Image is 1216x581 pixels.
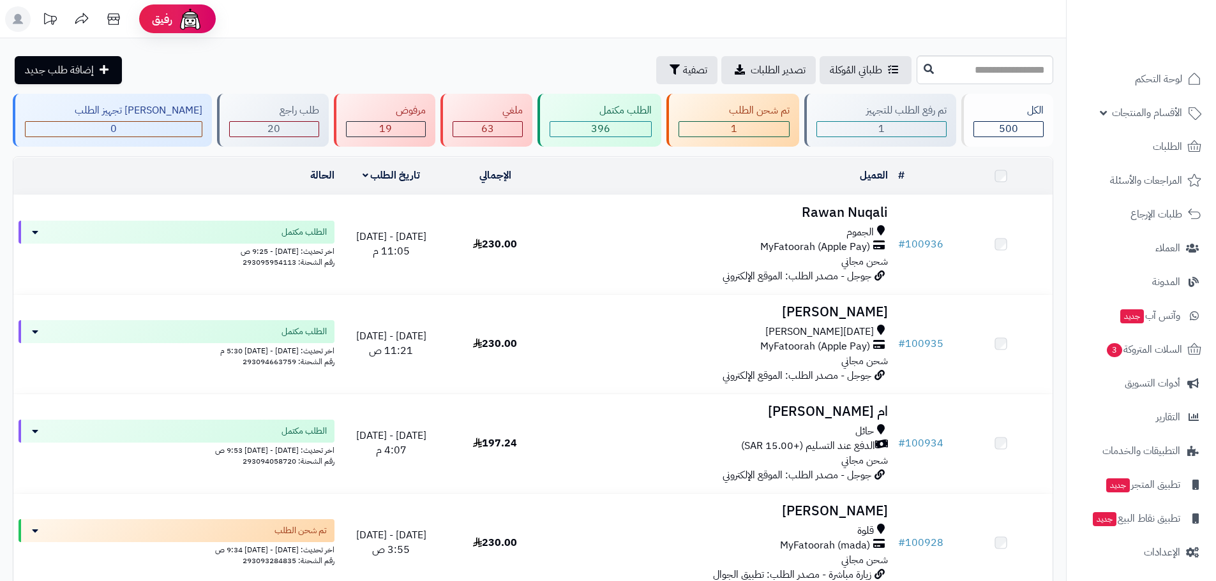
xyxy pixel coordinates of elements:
a: لوحة التحكم [1074,64,1208,94]
a: تحديثات المنصة [34,6,66,35]
span: أدوات التسويق [1125,374,1180,392]
span: الطلبات [1153,138,1182,156]
div: تم شحن الطلب [679,103,789,118]
span: [DATE] - [DATE] 3:55 ص [356,527,426,557]
div: 19 [347,122,425,136]
span: جوجل - مصدر الطلب: الموقع الإلكتروني [723,467,871,483]
a: مرفوض 19 [331,94,438,147]
span: حائل [855,424,874,439]
a: الطلب مكتمل 396 [535,94,664,147]
a: تم رفع الطلب للتجهيز 1 [802,94,959,147]
span: 0 [110,121,117,136]
span: التطبيقات والخدمات [1102,442,1180,460]
a: تصدير الطلبات [721,56,816,84]
a: [PERSON_NAME] تجهيز الطلب 0 [10,94,214,147]
span: رفيق [152,11,172,27]
span: رقم الشحنة: 293094663759 [243,356,334,367]
span: جديد [1120,309,1144,323]
span: تطبيق نقاط البيع [1092,510,1180,527]
span: 3 [1107,343,1122,357]
a: المدونة [1074,267,1208,297]
span: 197.24 [473,436,517,451]
a: طلب راجع 20 [214,94,331,147]
a: #100935 [898,336,943,351]
a: طلباتي المُوكلة [820,56,912,84]
a: ملغي 63 [438,94,535,147]
a: تاريخ الطلب [363,168,421,183]
a: # [898,168,904,183]
span: الطلب مكتمل [281,425,327,438]
span: إضافة طلب جديد [25,63,94,78]
span: رقم الشحنة: 293094058720 [243,455,334,467]
a: #100934 [898,436,943,451]
span: 500 [999,121,1018,136]
a: #100936 [898,237,943,252]
span: جديد [1106,478,1130,492]
span: [DATE] - [DATE] 4:07 م [356,428,426,458]
span: العملاء [1155,239,1180,257]
div: اخر تحديث: [DATE] - 9:25 ص [19,244,334,257]
span: [DATE][PERSON_NAME] [765,325,874,339]
span: جوجل - مصدر الطلب: الموقع الإلكتروني [723,268,871,284]
div: اخر تحديث: [DATE] - [DATE] 9:53 ص [19,443,334,456]
div: اخر تحديث: [DATE] - [DATE] 5:30 م [19,343,334,357]
span: 20 [267,121,280,136]
a: الإجمالي [479,168,511,183]
span: الإعدادات [1144,543,1180,561]
div: الكل [973,103,1044,118]
a: أدوات التسويق [1074,368,1208,399]
a: الكل500 [959,94,1056,147]
span: قلوة [857,524,874,538]
span: المراجعات والأسئلة [1110,172,1182,189]
span: 19 [379,121,392,136]
span: 230.00 [473,336,517,351]
span: شحن مجاني [841,254,888,269]
span: رقم الشحنة: 293095954113 [243,256,334,268]
span: MyFatoorah (Apple Pay) [760,240,870,254]
span: # [898,436,905,451]
h3: [PERSON_NAME] [552,305,888,320]
span: 1 [731,121,737,136]
span: الطلب مكتمل [281,226,327,239]
button: تصفية [656,56,717,84]
span: شحن مجاني [841,453,888,468]
div: تم رفع الطلب للتجهيز [816,103,947,118]
div: 63 [453,122,522,136]
span: MyFatoorah (Apple Pay) [760,339,870,354]
span: المدونة [1152,273,1180,291]
span: شحن مجاني [841,552,888,568]
h3: ام [PERSON_NAME] [552,404,888,419]
span: # [898,535,905,550]
span: وآتس آب [1119,307,1180,325]
span: MyFatoorah (mada) [780,538,870,553]
span: تطبيق المتجر [1105,476,1180,494]
div: 1 [817,122,946,136]
span: تصدير الطلبات [751,63,806,78]
span: جديد [1093,512,1116,526]
div: ملغي [453,103,523,118]
span: الطلب مكتمل [281,325,327,338]
img: ai-face.png [177,6,203,32]
div: الطلب مكتمل [550,103,652,118]
span: 63 [481,121,494,136]
a: التقارير [1074,402,1208,432]
span: 230.00 [473,237,517,252]
span: [DATE] - [DATE] 11:05 م [356,229,426,259]
span: [DATE] - [DATE] 11:21 ص [356,328,426,358]
span: طلبات الإرجاع [1130,205,1182,223]
a: المراجعات والأسئلة [1074,165,1208,196]
span: تم شحن الطلب [274,524,327,537]
span: تصفية [683,63,707,78]
a: السلات المتروكة3 [1074,334,1208,365]
a: التطبيقات والخدمات [1074,436,1208,466]
span: الأقسام والمنتجات [1112,104,1182,122]
span: 230.00 [473,535,517,550]
a: العملاء [1074,233,1208,263]
div: طلب راجع [229,103,319,118]
span: السلات المتروكة [1106,341,1182,358]
span: الدفع عند التسليم (+15.00 SAR) [741,439,875,453]
span: # [898,237,905,252]
a: الإعدادات [1074,537,1208,568]
div: 0 [26,122,202,136]
div: 1 [679,122,788,136]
